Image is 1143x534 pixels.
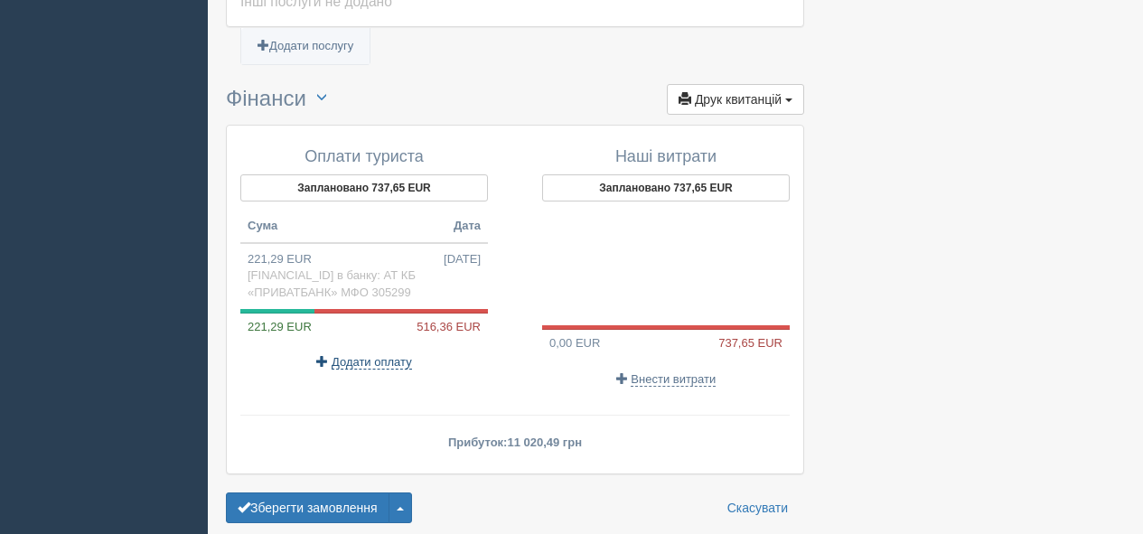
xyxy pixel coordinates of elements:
[718,334,790,351] span: 737,65 EUR
[507,436,582,449] span: 11 020,49 грн
[444,251,481,268] span: [DATE]
[226,84,804,116] h3: Фінанси
[364,211,488,243] th: Дата
[240,434,790,451] p: Прибуток:
[226,492,389,523] button: Зберегти замовлення
[417,318,488,335] span: 516,36 EUR
[542,174,790,201] button: Заплановано 737,65 EUR
[240,320,312,333] span: 221,29 EUR
[542,148,790,166] h4: Наші витрати
[240,211,364,243] th: Сума
[240,174,488,201] button: Заплановано 737,65 EUR
[248,268,416,299] span: [FINANCIAL_ID] в банку: АТ КБ «ПРИВАТБАНК» МФО 305299
[240,243,488,309] td: 221,29 EUR
[241,28,370,65] a: Додати послугу
[616,372,717,386] a: Внести витрати
[716,492,800,523] a: Скасувати
[695,92,782,107] span: Друк квитанцій
[332,355,412,370] span: Додати оплату
[240,148,488,166] h4: Оплати туриста
[667,84,804,115] button: Друк квитанцій
[316,355,411,369] a: Додати оплату
[542,336,600,350] span: 0,00 EUR
[631,372,716,387] span: Внести витрати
